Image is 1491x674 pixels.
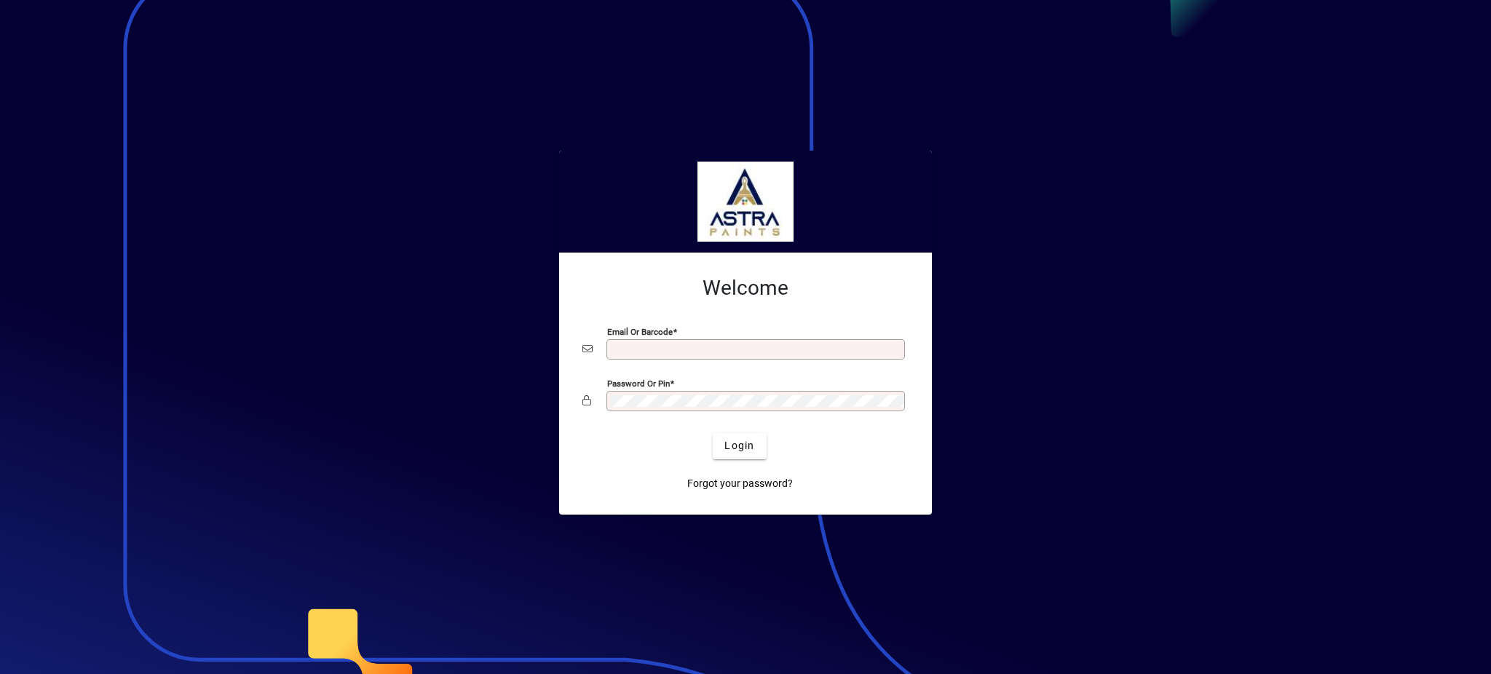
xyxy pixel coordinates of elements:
[713,433,766,459] button: Login
[607,378,670,388] mat-label: Password or Pin
[582,276,909,301] h2: Welcome
[724,438,754,453] span: Login
[607,326,673,336] mat-label: Email or Barcode
[681,471,799,497] a: Forgot your password?
[687,476,793,491] span: Forgot your password?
